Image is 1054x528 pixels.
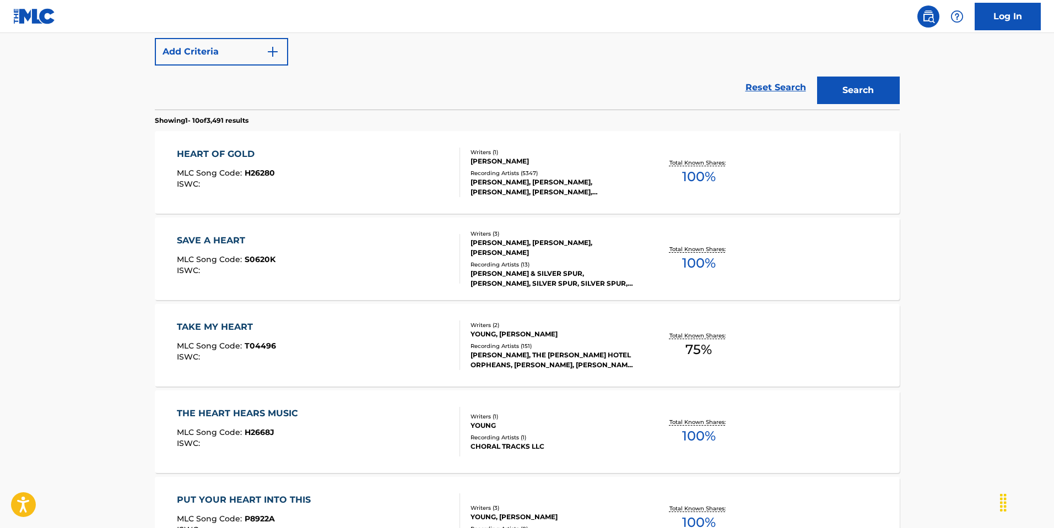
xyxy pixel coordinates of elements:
[471,421,637,431] div: YOUNG
[471,329,637,339] div: YOUNG, [PERSON_NAME]
[177,438,203,448] span: ISWC :
[922,10,935,23] img: search
[471,169,637,177] div: Recording Artists ( 5347 )
[245,168,275,178] span: H26280
[994,486,1012,519] div: Drag
[471,269,637,289] div: [PERSON_NAME] & SILVER SPUR, [PERSON_NAME], SILVER SPUR, SILVER SPUR, [PERSON_NAME], [PERSON_NAME...
[177,493,316,507] div: PUT YOUR HEART INTO THIS
[471,177,637,197] div: [PERSON_NAME], [PERSON_NAME], [PERSON_NAME], [PERSON_NAME], [PERSON_NAME]
[999,475,1054,528] iframe: Chat Widget
[177,407,304,420] div: THE HEART HEARS MUSIC
[155,38,288,66] button: Add Criteria
[471,350,637,370] div: [PERSON_NAME], THE [PERSON_NAME] HOTEL ORPHEANS, [PERSON_NAME], [PERSON_NAME], THE [PERSON_NAME] ...
[177,320,276,334] div: TAKE MY HEART
[177,265,203,275] span: ISWC :
[266,45,279,58] img: 9d2ae6d4665cec9f34b9.svg
[471,442,637,451] div: CHORAL TRACKS LLC
[471,156,637,166] div: [PERSON_NAME]
[975,3,1041,30] a: Log In
[471,342,637,350] div: Recording Artists ( 151 )
[669,245,728,253] p: Total Known Shares:
[946,6,968,28] div: Help
[950,10,964,23] img: help
[245,341,276,351] span: T04496
[177,427,245,437] span: MLC Song Code :
[471,230,637,238] div: Writers ( 3 )
[177,352,203,362] span: ISWC :
[669,504,728,513] p: Total Known Shares:
[471,433,637,442] div: Recording Artists ( 1 )
[669,159,728,167] p: Total Known Shares:
[177,179,203,189] span: ISWC :
[177,514,245,524] span: MLC Song Code :
[13,8,56,24] img: MLC Logo
[669,418,728,426] p: Total Known Shares:
[155,390,900,473] a: THE HEART HEARS MUSICMLC Song Code:H2668JISWC:Writers (1)YOUNGRecording Artists (1)CHORAL TRACKS ...
[471,238,637,258] div: [PERSON_NAME], [PERSON_NAME], [PERSON_NAME]
[177,234,275,247] div: SAVE A HEART
[682,253,716,273] span: 100 %
[471,148,637,156] div: Writers ( 1 )
[740,75,812,100] a: Reset Search
[471,260,637,269] div: Recording Artists ( 13 )
[245,514,275,524] span: P8922A
[471,412,637,421] div: Writers ( 1 )
[917,6,939,28] a: Public Search
[177,148,275,161] div: HEART OF GOLD
[155,217,900,300] a: SAVE A HEARTMLC Song Code:S0620KISWC:Writers (3)[PERSON_NAME], [PERSON_NAME], [PERSON_NAME]Record...
[471,512,637,522] div: YOUNG, [PERSON_NAME]
[155,116,248,126] p: Showing 1 - 10 of 3,491 results
[155,304,900,387] a: TAKE MY HEARTMLC Song Code:T04496ISWC:Writers (2)YOUNG, [PERSON_NAME]Recording Artists (151)[PERS...
[177,254,245,264] span: MLC Song Code :
[177,341,245,351] span: MLC Song Code :
[245,254,275,264] span: S0620K
[682,167,716,187] span: 100 %
[245,427,274,437] span: H2668J
[669,331,728,340] p: Total Known Shares:
[685,340,712,360] span: 75 %
[471,321,637,329] div: Writers ( 2 )
[177,168,245,178] span: MLC Song Code :
[817,77,900,104] button: Search
[155,131,900,214] a: HEART OF GOLDMLC Song Code:H26280ISWC:Writers (1)[PERSON_NAME]Recording Artists (5347)[PERSON_NAM...
[682,426,716,446] span: 100 %
[471,504,637,512] div: Writers ( 3 )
